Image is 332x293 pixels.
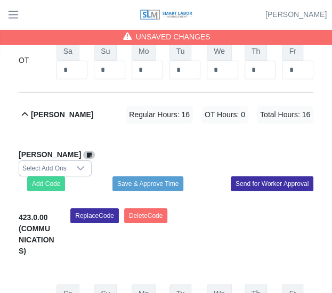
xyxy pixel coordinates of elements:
span: Th [245,42,267,61]
button: Save & Approve Time [112,176,183,191]
img: SLM Logo [140,9,193,21]
button: Send for Worker Approval [231,176,313,191]
span: We [207,42,232,61]
span: Fr [282,42,303,61]
span: Unsaved Changes [136,31,210,42]
div: Select Add Ons [19,161,70,176]
b: [PERSON_NAME] [31,109,93,120]
button: ReplaceCode [70,208,119,223]
b: 423.0.00 (COMMUNICATIONS) [19,213,54,255]
span: Mo [132,42,156,61]
a: View/Edit Notes [83,150,95,159]
a: [PERSON_NAME] [265,9,327,20]
button: [PERSON_NAME] Regular Hours: 16 OT Hours: 0 Total Hours: 16 [19,93,313,136]
span: Tu [169,42,192,61]
span: Su [94,42,117,61]
div: OT [19,42,50,79]
button: Add Code [27,176,65,191]
span: Regular Hours: 16 [126,106,193,124]
span: Total Hours: 16 [257,106,313,124]
button: DeleteCode [124,208,167,223]
b: [PERSON_NAME] [19,150,81,159]
span: OT Hours: 0 [201,106,248,124]
span: Sa [56,42,79,61]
